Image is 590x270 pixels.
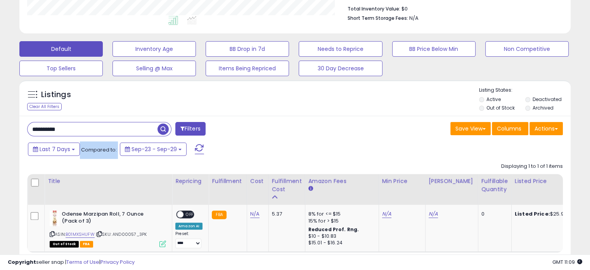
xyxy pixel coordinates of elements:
[308,218,373,225] div: 15% for > $15
[299,61,382,76] button: 30 Day Decrease
[308,240,373,246] div: $15.01 - $16.24
[409,14,419,22] span: N/A
[175,177,205,185] div: Repricing
[50,211,166,247] div: ASIN:
[532,96,561,103] label: Deactivated
[96,231,147,237] span: | SKU: AND00057_3PK
[40,145,70,153] span: Last 7 Days
[299,41,382,57] button: Needs to Reprice
[175,231,202,249] div: Preset:
[100,258,135,266] a: Privacy Policy
[250,210,260,218] a: N/A
[450,122,491,135] button: Save View
[50,211,60,226] img: 318vfutLkwL._SL40_.jpg
[382,210,391,218] a: N/A
[131,145,177,153] span: Sep-23 - Sep-29
[515,211,579,218] div: $25.99
[497,125,521,132] span: Columns
[486,105,515,111] label: Out of Stock
[175,223,202,230] div: Amazon AI
[212,211,226,219] small: FBA
[479,87,571,94] p: Listing States:
[392,41,476,57] button: BB Price Below Min
[112,41,196,57] button: Inventory Age
[382,177,422,185] div: Min Price
[308,185,313,192] small: Amazon Fees.
[206,61,289,76] button: Items Being Repriced
[272,177,302,193] div: Fulfillment Cost
[515,177,582,185] div: Listed Price
[429,177,475,185] div: [PERSON_NAME]
[348,15,408,21] b: Short Term Storage Fees:
[27,103,62,110] div: Clear All Filters
[80,241,93,247] span: FBA
[486,96,501,103] label: Active
[501,163,563,170] div: Displaying 1 to 1 of 1 items
[41,89,71,100] h5: Listings
[481,211,505,218] div: 0
[308,233,373,240] div: $10 - $10.83
[348,5,400,12] b: Total Inventory Value:
[8,258,36,266] strong: Copyright
[492,122,528,135] button: Columns
[8,259,135,266] div: seller snap | |
[529,122,563,135] button: Actions
[19,41,103,57] button: Default
[19,61,103,76] button: Top Sellers
[62,211,156,227] b: Odense Marzipan Roll, 7 Ounce (Pack of 3)
[48,177,169,185] div: Title
[28,143,80,156] button: Last 7 Days
[250,177,265,185] div: Cost
[308,177,375,185] div: Amazon Fees
[50,241,79,247] span: All listings that are currently out of stock and unavailable for purchase on Amazon
[66,231,95,238] a: B01MXSHUFW
[120,143,187,156] button: Sep-23 - Sep-29
[429,210,438,218] a: N/A
[212,177,243,185] div: Fulfillment
[308,226,359,233] b: Reduced Prof. Rng.
[206,41,289,57] button: BB Drop in 7d
[175,122,206,136] button: Filters
[552,258,582,266] span: 2025-10-7 11:09 GMT
[81,146,117,153] span: Compared to:
[66,258,99,266] a: Terms of Use
[348,3,557,13] li: $0
[481,177,508,193] div: Fulfillable Quantity
[183,211,196,218] span: OFF
[308,211,373,218] div: 8% for <= $15
[112,61,196,76] button: Selling @ Max
[515,210,550,218] b: Listed Price:
[485,41,569,57] button: Non Competitive
[532,105,553,111] label: Archived
[272,211,299,218] div: 5.37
